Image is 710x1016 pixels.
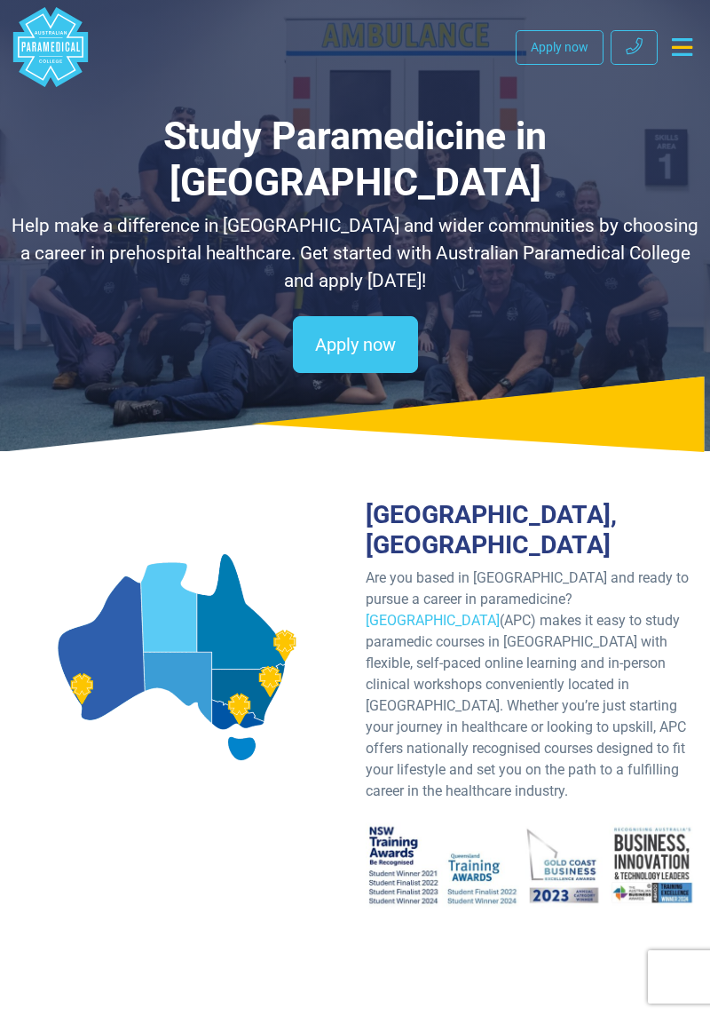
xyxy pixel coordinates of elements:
[293,316,418,373] a: Apply now
[665,31,699,63] button: Toggle navigation
[11,7,91,87] a: Australian Paramedical College
[366,500,699,560] h2: [GEOGRAPHIC_DATA], [GEOGRAPHIC_DATA]
[366,612,500,629] a: [GEOGRAPHIC_DATA]
[12,215,698,291] span: Help make a difference in [GEOGRAPHIC_DATA] and wider communities by choosing a career in prehosp...
[366,568,699,802] p: Are you based in [GEOGRAPHIC_DATA] and ready to pursue a career in paramedicine? (APC) makes it e...
[11,114,699,205] h1: Study Paramedicine in [GEOGRAPHIC_DATA]
[516,30,603,65] a: Apply now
